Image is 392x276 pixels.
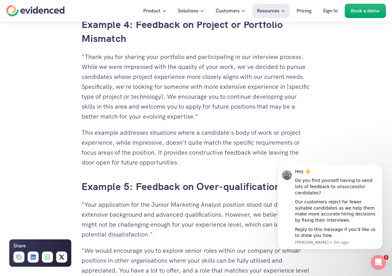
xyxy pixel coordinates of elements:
[257,7,279,15] p: Resources
[371,255,386,270] iframe: Intercom live chat
[27,13,110,31] div: Do you find yourself having to send lots of feedback to unsuccessful candidates?
[13,242,26,250] h6: Share
[14,5,24,15] img: Profile image for Lewis
[27,34,110,58] div: Our customers reject far fewer suitable candidates as we help them make more accurate hiring deci...
[81,52,311,121] p: "Thank you for sharing your portfolio and participating in our interview process. While we were i...
[345,4,386,18] a: Book a demo
[27,62,110,74] div: Reply to this message if you'd like us to show you how.
[297,7,311,15] p: Pricing
[143,7,161,15] p: Product
[27,4,110,10] div: Hey 👋
[81,180,311,194] h3: Example 5: Feedback on Over-qualification
[27,4,110,74] div: Message content
[178,7,198,15] p: Solutions
[81,200,311,239] p: "Your application for the Junior Marketing Analyst position stood out due to your extensive backg...
[323,7,338,15] p: Sign In
[216,7,240,15] p: Customers
[81,128,311,167] p: This example addresses situations where a candidate's body of work or project experience, while i...
[351,7,380,15] p: Book a demo
[268,165,392,253] iframe: Intercom notifications message
[27,75,110,80] p: Message from Lewis, sent 2m ago
[6,5,64,16] a: Home
[384,255,389,260] span: 1
[318,4,342,18] a: Sign In
[292,4,316,18] a: Pricing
